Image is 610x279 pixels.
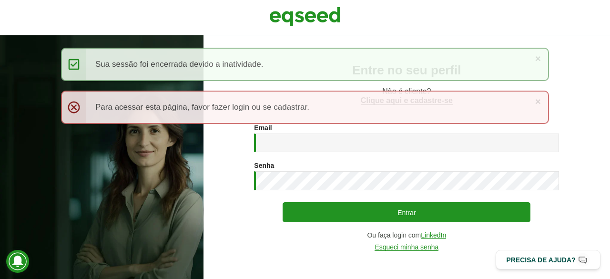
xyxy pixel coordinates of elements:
[61,48,549,81] div: Sua sessão foi encerrada devido a inatividade.
[375,244,438,251] a: Esqueci minha senha
[254,162,274,169] label: Senha
[283,202,530,222] button: Entrar
[269,5,341,29] img: EqSeed Logo
[254,232,559,239] div: Ou faça login com
[61,91,549,124] div: Para acessar esta página, favor fazer login ou se cadastrar.
[535,96,541,106] a: ×
[535,53,541,63] a: ×
[421,232,446,239] a: LinkedIn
